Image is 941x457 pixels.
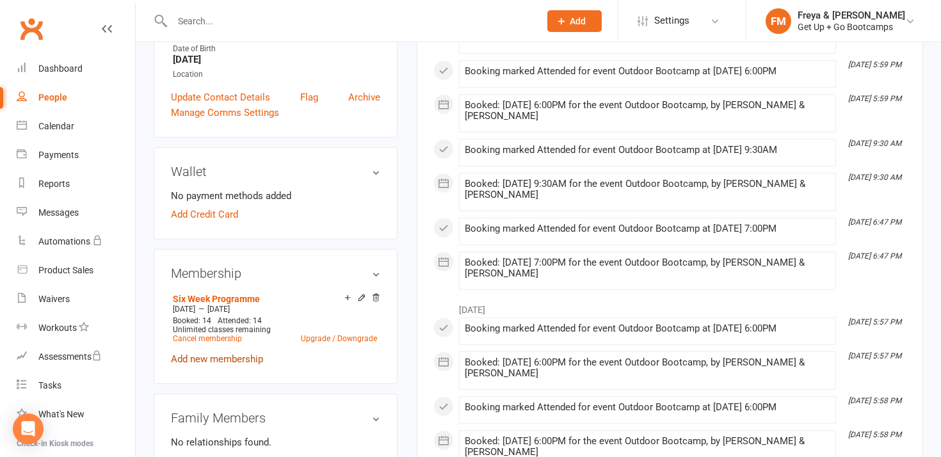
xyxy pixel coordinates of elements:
[465,402,830,413] div: Booking marked Attended for event Outdoor Bootcamp at [DATE] 6:00PM
[848,430,901,439] i: [DATE] 5:58 PM
[17,112,135,141] a: Calendar
[465,323,830,334] div: Booking marked Attended for event Outdoor Bootcamp at [DATE] 6:00PM
[17,285,135,314] a: Waivers
[38,380,61,390] div: Tasks
[17,54,135,83] a: Dashboard
[170,304,380,314] div: —
[173,54,380,65] strong: [DATE]
[218,316,262,325] span: Attended: 14
[17,400,135,429] a: What's New
[38,409,84,419] div: What's New
[798,21,905,33] div: Get Up + Go Bootcamps
[13,413,44,444] div: Open Intercom Messenger
[766,8,791,34] div: FM
[38,150,79,160] div: Payments
[17,314,135,342] a: Workouts
[798,10,905,21] div: Freya & [PERSON_NAME]
[38,207,79,218] div: Messages
[38,92,67,102] div: People
[17,141,135,170] a: Payments
[433,296,906,317] li: [DATE]
[848,252,901,261] i: [DATE] 6:47 PM
[38,63,83,74] div: Dashboard
[848,173,901,182] i: [DATE] 9:30 AM
[17,83,135,112] a: People
[171,188,380,204] li: No payment methods added
[300,90,318,105] a: Flag
[171,90,270,105] a: Update Contact Details
[38,265,93,275] div: Product Sales
[38,351,102,362] div: Assessments
[465,66,830,77] div: Booking marked Attended for event Outdoor Bootcamp at [DATE] 6:00PM
[171,411,380,425] h3: Family Members
[465,223,830,234] div: Booking marked Attended for event Outdoor Bootcamp at [DATE] 7:00PM
[301,334,377,343] a: Upgrade / Downgrade
[848,396,901,405] i: [DATE] 5:58 PM
[465,179,830,200] div: Booked: [DATE] 9:30AM for the event Outdoor Bootcamp, by [PERSON_NAME] & [PERSON_NAME]
[17,256,135,285] a: Product Sales
[173,294,260,304] a: Six Week Programme
[654,6,689,35] span: Settings
[465,100,830,122] div: Booked: [DATE] 6:00PM for the event Outdoor Bootcamp, by [PERSON_NAME] & [PERSON_NAME]
[38,323,77,333] div: Workouts
[38,121,74,131] div: Calendar
[171,105,279,120] a: Manage Comms Settings
[38,236,90,246] div: Automations
[173,68,380,81] div: Location
[171,435,380,450] p: No relationships found.
[17,371,135,400] a: Tasks
[173,43,380,55] div: Date of Birth
[173,305,195,314] span: [DATE]
[848,60,901,69] i: [DATE] 5:59 PM
[38,179,70,189] div: Reports
[17,342,135,371] a: Assessments
[171,266,380,280] h3: Membership
[570,16,586,26] span: Add
[173,325,271,334] span: Unlimited classes remaining
[168,12,531,30] input: Search...
[17,227,135,256] a: Automations
[547,10,602,32] button: Add
[207,305,230,314] span: [DATE]
[465,145,830,156] div: Booking marked Attended for event Outdoor Bootcamp at [DATE] 9:30AM
[171,164,380,179] h3: Wallet
[848,317,901,326] i: [DATE] 5:57 PM
[848,218,901,227] i: [DATE] 6:47 PM
[171,353,263,365] a: Add new membership
[173,334,242,343] a: Cancel membership
[465,257,830,279] div: Booked: [DATE] 7:00PM for the event Outdoor Bootcamp, by [PERSON_NAME] & [PERSON_NAME]
[17,198,135,227] a: Messages
[348,90,380,105] a: Archive
[15,13,47,45] a: Clubworx
[171,207,238,222] a: Add Credit Card
[848,94,901,103] i: [DATE] 5:59 PM
[38,294,70,304] div: Waivers
[848,351,901,360] i: [DATE] 5:57 PM
[173,316,211,325] span: Booked: 14
[17,170,135,198] a: Reports
[465,357,830,379] div: Booked: [DATE] 6:00PM for the event Outdoor Bootcamp, by [PERSON_NAME] & [PERSON_NAME]
[848,139,901,148] i: [DATE] 9:30 AM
